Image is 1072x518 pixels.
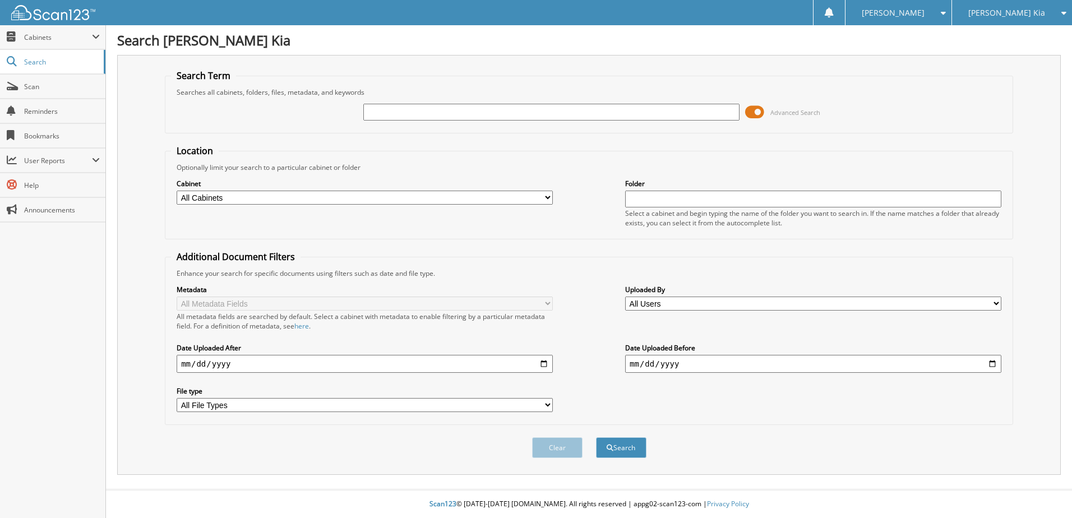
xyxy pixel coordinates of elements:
[177,343,553,353] label: Date Uploaded After
[24,205,100,215] span: Announcements
[625,179,1001,188] label: Folder
[24,57,98,67] span: Search
[177,179,553,188] label: Cabinet
[596,437,646,458] button: Search
[11,5,95,20] img: scan123-logo-white.svg
[625,209,1001,228] div: Select a cabinet and begin typing the name of the folder you want to search in. If the name match...
[24,82,100,91] span: Scan
[106,491,1072,518] div: © [DATE]-[DATE] [DOMAIN_NAME]. All rights reserved | appg02-scan123-com |
[171,145,219,157] legend: Location
[177,386,553,396] label: File type
[294,321,309,331] a: here
[625,285,1001,294] label: Uploaded By
[177,312,553,331] div: All metadata fields are searched by default. Select a cabinet with metadata to enable filtering b...
[24,156,92,165] span: User Reports
[24,181,100,190] span: Help
[968,10,1045,16] span: [PERSON_NAME] Kia
[171,269,1007,278] div: Enhance your search for specific documents using filters such as date and file type.
[177,355,553,373] input: start
[171,87,1007,97] div: Searches all cabinets, folders, files, metadata, and keywords
[24,33,92,42] span: Cabinets
[1016,464,1072,518] iframe: Chat Widget
[707,499,749,508] a: Privacy Policy
[770,108,820,117] span: Advanced Search
[625,343,1001,353] label: Date Uploaded Before
[862,10,925,16] span: [PERSON_NAME]
[171,70,236,82] legend: Search Term
[429,499,456,508] span: Scan123
[171,251,301,263] legend: Additional Document Filters
[117,31,1061,49] h1: Search [PERSON_NAME] Kia
[24,107,100,116] span: Reminders
[177,285,553,294] label: Metadata
[171,163,1007,172] div: Optionally limit your search to a particular cabinet or folder
[625,355,1001,373] input: end
[532,437,583,458] button: Clear
[24,131,100,141] span: Bookmarks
